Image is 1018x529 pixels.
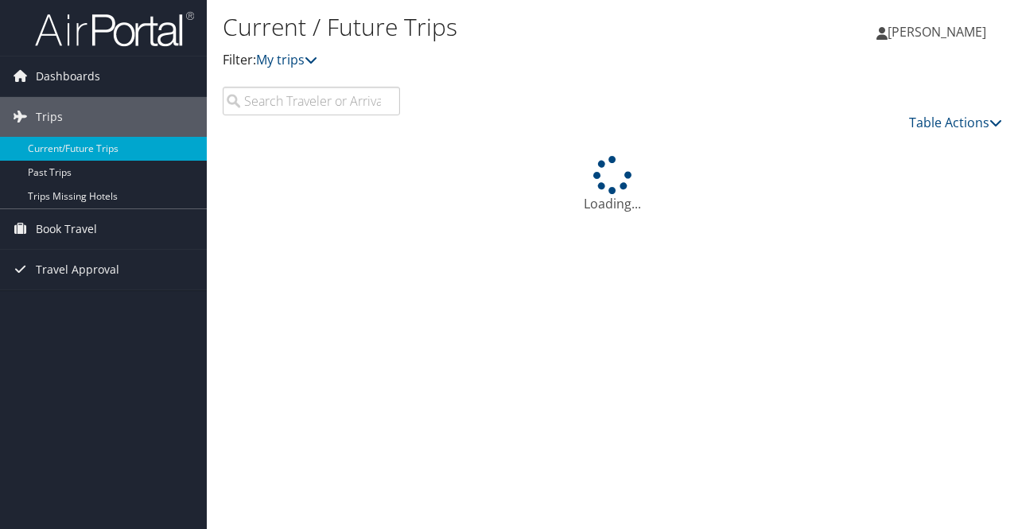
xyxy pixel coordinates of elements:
span: Book Travel [36,209,97,249]
a: [PERSON_NAME] [876,8,1002,56]
span: Travel Approval [36,250,119,290]
span: Trips [36,97,63,137]
img: airportal-logo.png [35,10,194,48]
span: [PERSON_NAME] [888,23,986,41]
input: Search Traveler or Arrival City [223,87,400,115]
a: Table Actions [909,114,1002,131]
h1: Current / Future Trips [223,10,742,44]
a: My trips [256,51,317,68]
div: Loading... [223,156,1002,213]
p: Filter: [223,50,742,71]
span: Dashboards [36,56,100,96]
